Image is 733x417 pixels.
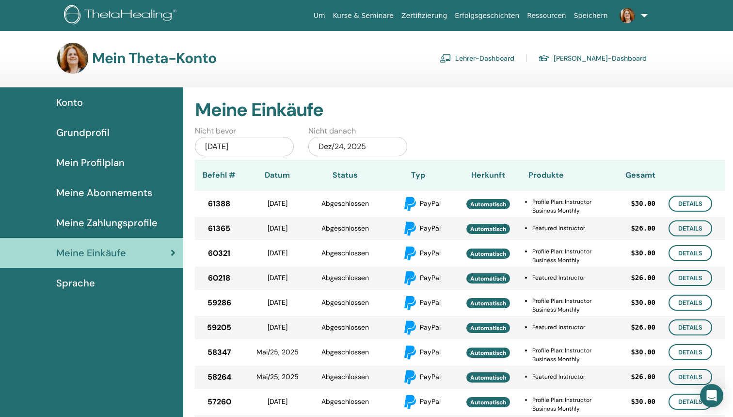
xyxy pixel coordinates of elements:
span: Abgeschlossen [321,199,369,208]
span: $ [631,248,635,258]
span: PayPal [420,223,441,232]
a: Details [669,319,712,335]
span: Abgeschlossen [321,348,369,356]
a: Ressourcen [523,7,570,25]
th: Herkunft [457,160,520,191]
span: 58347 [207,347,231,358]
span: $ [631,298,635,308]
img: logo.png [64,5,180,27]
span: PayPal [420,298,441,306]
a: Kurse & Seminare [329,7,398,25]
img: paypal.svg [402,196,418,212]
span: Automatisch [470,349,506,357]
span: Abgeschlossen [321,372,369,381]
th: Datum [243,160,311,191]
span: Grundprofil [56,125,110,140]
span: 26.00 [635,372,655,382]
th: Typ [379,160,457,191]
span: Automatisch [470,399,506,406]
div: [DATE] [243,397,311,407]
span: Meine Abonnements [56,185,152,200]
div: [DATE] [243,273,311,283]
div: [DATE] [195,137,294,156]
a: Um [310,7,329,25]
span: 61365 [208,223,230,234]
span: PayPal [420,273,441,282]
span: 30.00 [635,248,655,258]
span: Abgeschlossen [321,323,369,332]
span: Meine Einkäufe [56,246,126,260]
div: [DATE] [243,298,311,308]
div: Open Intercom Messenger [700,384,723,407]
div: [DATE] [243,199,311,209]
span: 57260 [207,396,231,408]
span: 30.00 [635,298,655,308]
img: paypal.svg [402,394,418,410]
li: Profile Plan: Instructor Business Monthly [532,396,592,413]
span: 61388 [208,198,230,210]
a: Speichern [570,7,612,25]
li: Profile Plan: Instructor Business Monthly [532,247,592,265]
a: Details [669,295,712,311]
th: Befehl # [195,160,243,191]
a: Lehrer-Dashboard [440,50,514,66]
span: $ [631,199,635,209]
label: Nicht bevor [195,125,236,137]
span: 59205 [207,322,231,334]
span: Meine Zahlungsprofile [56,216,158,230]
img: paypal.svg [402,369,418,385]
span: Automatisch [470,374,506,382]
span: Automatisch [470,200,506,208]
a: Zertifizierung [398,7,451,25]
div: [DATE] [243,248,311,258]
img: paypal.svg [402,221,418,236]
img: paypal.svg [402,345,418,360]
img: paypal.svg [402,270,418,286]
span: Automatisch [470,275,506,283]
span: Mein Profilplan [56,155,125,170]
li: Profile Plan: Instructor Business Monthly [532,198,592,215]
span: Abgeschlossen [321,273,369,282]
div: Gesamt [592,169,655,181]
li: Profile Plan: Instructor Business Monthly [532,346,592,364]
span: Automatisch [470,324,506,332]
img: default.jpg [57,43,88,74]
span: 26.00 [635,223,655,234]
img: paypal.svg [402,295,418,311]
img: graduation-cap.svg [538,54,550,63]
a: Details [669,270,712,286]
img: default.jpg [620,8,635,23]
li: Profile Plan: Instructor Business Monthly [532,297,592,314]
div: Dez/24, 2025 [308,137,407,156]
a: Erfolgsgeschichten [451,7,523,25]
img: chalkboard-teacher.svg [440,54,451,63]
img: paypal.svg [402,246,418,261]
span: Sprache [56,276,95,290]
span: Automatisch [470,250,506,258]
a: Details [669,220,712,236]
span: Abgeschlossen [321,298,369,307]
span: 26.00 [635,273,655,283]
span: 59286 [207,297,231,309]
span: $ [631,347,635,357]
span: PayPal [420,347,441,356]
span: $ [631,372,635,382]
span: 60218 [208,272,230,284]
a: [PERSON_NAME]-Dashboard [538,50,647,66]
a: Details [669,196,712,212]
span: Abgeschlossen [321,249,369,257]
div: Mai/25, 2025 [243,347,311,357]
li: Featured Instructor [532,224,592,233]
h3: Mein Theta-Konto [92,50,216,67]
span: Automatisch [470,300,506,307]
span: Konto [56,95,83,110]
span: 60321 [208,248,230,259]
label: Nicht danach [308,125,356,137]
li: Featured Instructor [532,323,592,332]
th: Status [311,160,379,191]
span: Automatisch [470,225,506,233]
li: Featured Instructor [532,273,592,282]
span: Abgeschlossen [321,397,369,406]
span: 30.00 [635,199,655,209]
img: paypal.svg [402,320,418,335]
